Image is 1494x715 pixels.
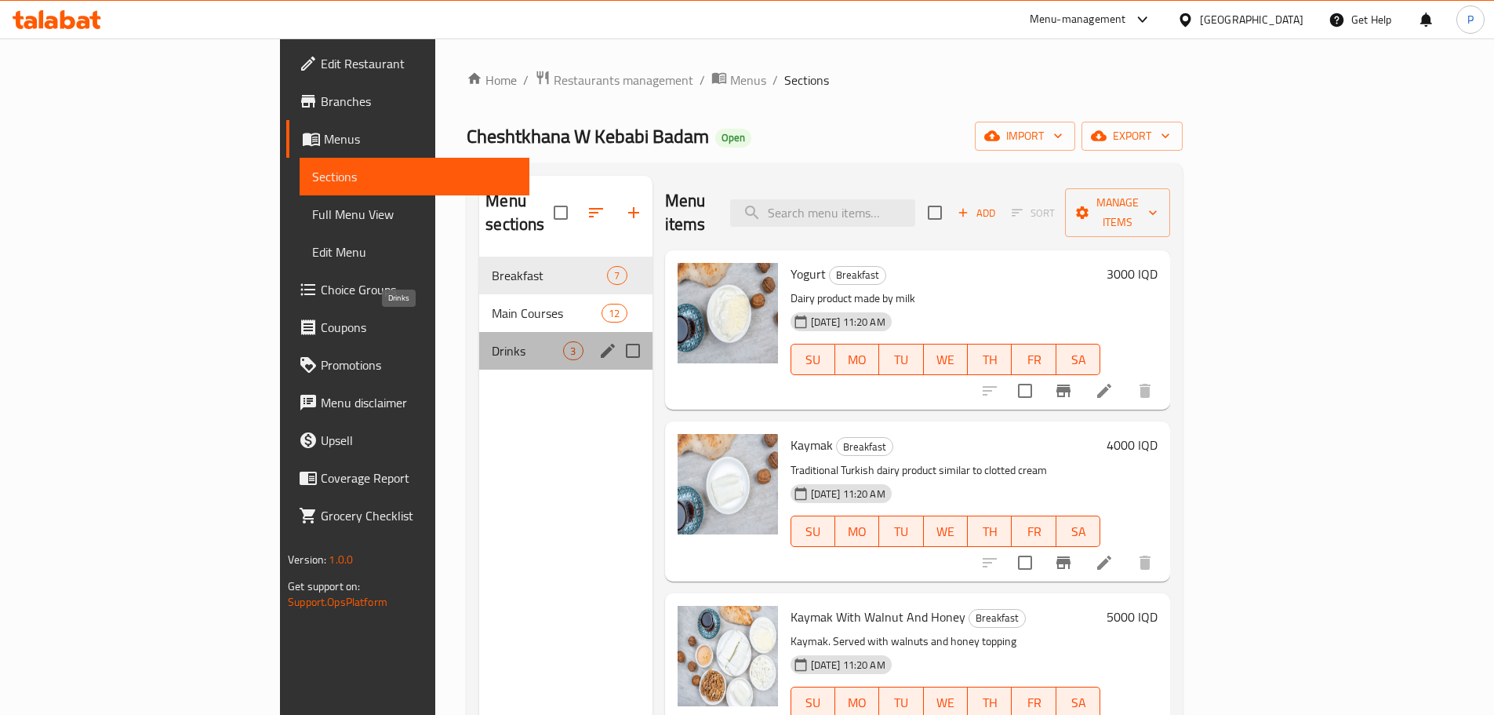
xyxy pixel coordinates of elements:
span: Yogurt [791,262,826,286]
span: 12 [602,306,626,321]
span: Main Courses [492,304,602,323]
span: TU [885,691,917,714]
button: export [1081,122,1183,151]
span: Menu disclaimer [321,393,517,412]
button: FR [1012,344,1056,375]
span: SA [1063,348,1094,371]
button: SA [1056,344,1100,375]
span: Select section first [1001,201,1065,225]
span: Promotions [321,356,517,374]
div: items [563,341,583,360]
a: Edit Restaurant [286,45,529,82]
a: Restaurants management [535,70,693,90]
span: Menus [324,130,517,148]
a: Grocery Checklist [286,497,529,534]
button: TU [879,516,923,547]
li: / [772,71,778,89]
span: Kaymak With Walnut And Honey [791,605,965,629]
div: Breakfast [836,437,893,456]
h6: 3000 IQD [1107,263,1158,285]
span: WE [930,520,961,543]
span: 1.0.0 [329,549,353,570]
button: MO [835,516,879,547]
span: Coupons [321,318,517,337]
img: Kaymak [678,434,778,534]
span: Get support on: [288,576,360,596]
button: SA [1056,516,1100,547]
a: Full Menu View [300,195,529,233]
p: Dairy product made by milk [791,289,1101,308]
span: 7 [608,268,626,283]
span: Sections [784,71,829,89]
span: Select to update [1009,374,1041,407]
span: Add [955,204,998,222]
button: Branch-specific-item [1045,544,1082,582]
span: Edit Menu [312,243,517,261]
span: SA [1063,520,1094,543]
span: TH [974,348,1005,371]
span: MO [842,691,873,714]
button: SU [791,516,835,547]
nav: Menu sections [479,250,652,376]
div: [GEOGRAPHIC_DATA] [1200,11,1303,28]
button: delete [1126,372,1164,410]
span: Upsell [321,431,517,450]
span: [DATE] 11:20 AM [805,487,892,502]
a: Upsell [286,421,529,459]
span: SU [798,348,829,371]
span: Manage items [1078,193,1158,232]
a: Menus [711,70,766,90]
span: export [1094,126,1170,146]
span: Coverage Report [321,469,517,487]
span: FR [1018,348,1049,371]
span: WE [930,691,961,714]
span: Breakfast [969,609,1025,627]
span: TU [885,520,917,543]
a: Coverage Report [286,459,529,497]
span: MO [842,348,873,371]
span: Open [715,131,751,144]
p: Kaymak. Served with walnuts and honey topping [791,632,1101,651]
span: WE [930,348,961,371]
img: Yogurt [678,263,778,363]
span: Version: [288,549,326,570]
button: edit [596,339,620,363]
button: MO [835,344,879,375]
a: Edit Menu [300,233,529,271]
button: WE [924,344,968,375]
div: items [607,266,627,285]
a: Branches [286,82,529,120]
span: Full Menu View [312,205,517,224]
span: P [1467,11,1474,28]
span: Add item [951,201,1001,225]
a: Menus [286,120,529,158]
span: Select section [918,196,951,229]
a: Edit menu item [1095,381,1114,400]
div: Menu-management [1030,10,1126,29]
img: Kaymak With Walnut And Honey [678,606,778,706]
a: Sections [300,158,529,195]
span: Drinks [492,341,563,360]
span: 3 [564,344,582,359]
span: Restaurants management [554,71,693,89]
span: Select to update [1009,546,1041,579]
input: search [730,199,915,227]
span: MO [842,520,873,543]
a: Edit menu item [1095,553,1114,572]
a: Support.OpsPlatform [288,592,387,612]
div: Breakfast [829,266,886,285]
span: Cheshtkhana W Kebabi Badam [467,119,709,154]
button: Branch-specific-item [1045,372,1082,410]
span: Select all sections [544,196,577,229]
span: Breakfast [837,438,892,456]
button: TU [879,344,923,375]
span: TH [974,691,1005,714]
button: TH [968,344,1012,375]
span: Breakfast [492,266,607,285]
span: FR [1018,520,1049,543]
div: Main Courses12 [479,294,652,332]
div: Drinks3edit [479,332,652,370]
a: Menu disclaimer [286,384,529,421]
button: WE [924,516,968,547]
